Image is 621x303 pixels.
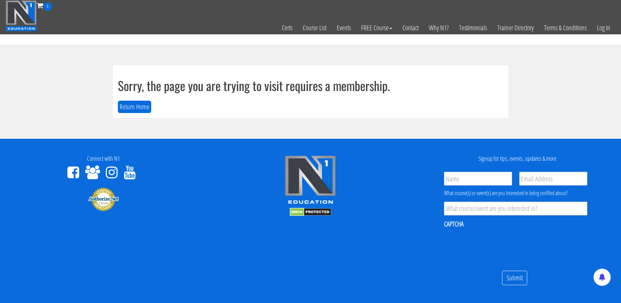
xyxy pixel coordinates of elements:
[444,189,587,197] div: What course(s) or event(s) are you interested in being notified about?
[118,79,503,92] h1: Sorry, the page you are trying to visit requires a membership.
[298,11,332,45] a: Course List
[444,202,587,215] input: What course/event are you interested in?
[539,11,592,45] a: Terms & Conditions
[502,271,527,285] input: Submit
[88,187,119,212] img: Authorize.Net Merchant - Click to Verify
[277,11,298,45] a: Certs
[332,11,356,45] a: Events
[444,172,512,186] input: Name
[37,1,52,10] a: 0
[519,172,587,186] input: Email Address
[444,233,548,260] iframe: reCAPTCHA
[43,2,52,11] span: 0
[492,11,539,45] a: Trainer Directory
[290,208,331,216] img: DMCA.com Protection Status
[419,155,616,162] h4: Signup for tips, events, updates & more
[424,11,454,45] a: Why N1?
[592,11,616,45] a: Log In
[454,11,492,45] a: Testimonials
[5,0,37,31] img: n1-education
[444,220,464,228] label: CAPTCHA
[285,155,336,206] img: n1-edu-logo
[356,11,397,45] a: FREE Course
[5,155,202,162] h4: Connect with N1
[397,11,424,45] a: Contact
[118,101,151,113] button: Return Home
